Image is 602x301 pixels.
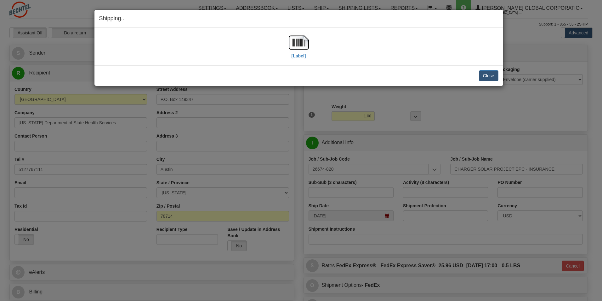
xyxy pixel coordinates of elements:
[99,15,126,21] span: Shipping...
[289,32,309,53] img: barcode.jpg
[479,70,498,81] button: Close
[588,118,601,183] iframe: chat widget
[292,53,306,59] label: [Label]
[289,39,309,58] a: [Label]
